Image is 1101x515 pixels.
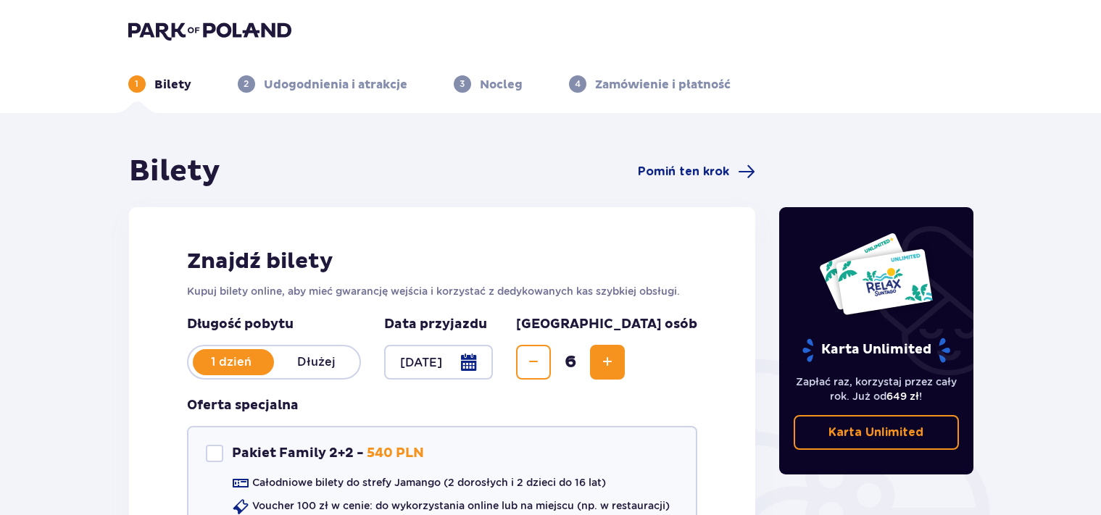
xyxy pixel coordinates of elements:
[595,77,731,93] p: Zamówienie i płatność
[384,316,487,333] p: Data przyjazdu
[128,75,191,93] div: 1Bilety
[187,248,698,275] h2: Znajdź bilety
[187,284,698,298] p: Kupuj bilety online, aby mieć gwarancję wejścia i korzystać z dedykowanych kas szybkiej obsługi.
[232,445,364,462] p: Pakiet Family 2+2 -
[187,397,299,414] h3: Oferta specjalna
[794,374,959,403] p: Zapłać raz, korzystaj przez cały rok. Już od !
[128,20,291,41] img: Park of Poland logo
[575,78,581,91] p: 4
[794,415,959,450] a: Karta Unlimited
[252,498,670,513] p: Voucher 100 zł w cenie: do wykorzystania online lub na miejscu (np. w restauracji)
[886,390,919,402] span: 649 zł
[264,77,407,93] p: Udogodnienia i atrakcje
[188,354,274,370] p: 1 dzień
[154,77,191,93] p: Bilety
[590,345,625,380] button: Zwiększ
[460,78,465,91] p: 3
[516,345,551,380] button: Zmniejsz
[569,75,731,93] div: 4Zamówienie i płatność
[516,316,697,333] p: [GEOGRAPHIC_DATA] osób
[638,163,755,180] a: Pomiń ten krok
[187,316,361,333] p: Długość pobytu
[818,232,934,316] img: Dwie karty całoroczne do Suntago z napisem 'UNLIMITED RELAX', na białym tle z tropikalnymi liśćmi...
[238,75,407,93] div: 2Udogodnienia i atrakcje
[274,354,360,370] p: Dłużej
[454,75,523,93] div: 3Nocleg
[554,351,587,373] span: 6
[828,424,923,440] p: Karta Unlimited
[801,338,952,363] p: Karta Unlimited
[135,78,138,91] p: 1
[480,77,523,93] p: Nocleg
[244,78,249,91] p: 2
[638,164,729,180] span: Pomiń ten krok
[252,475,606,490] p: Całodniowe bilety do strefy Jamango (2 dorosłych i 2 dzieci do 16 lat)
[367,445,424,462] p: 540 PLN
[129,154,220,190] h1: Bilety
